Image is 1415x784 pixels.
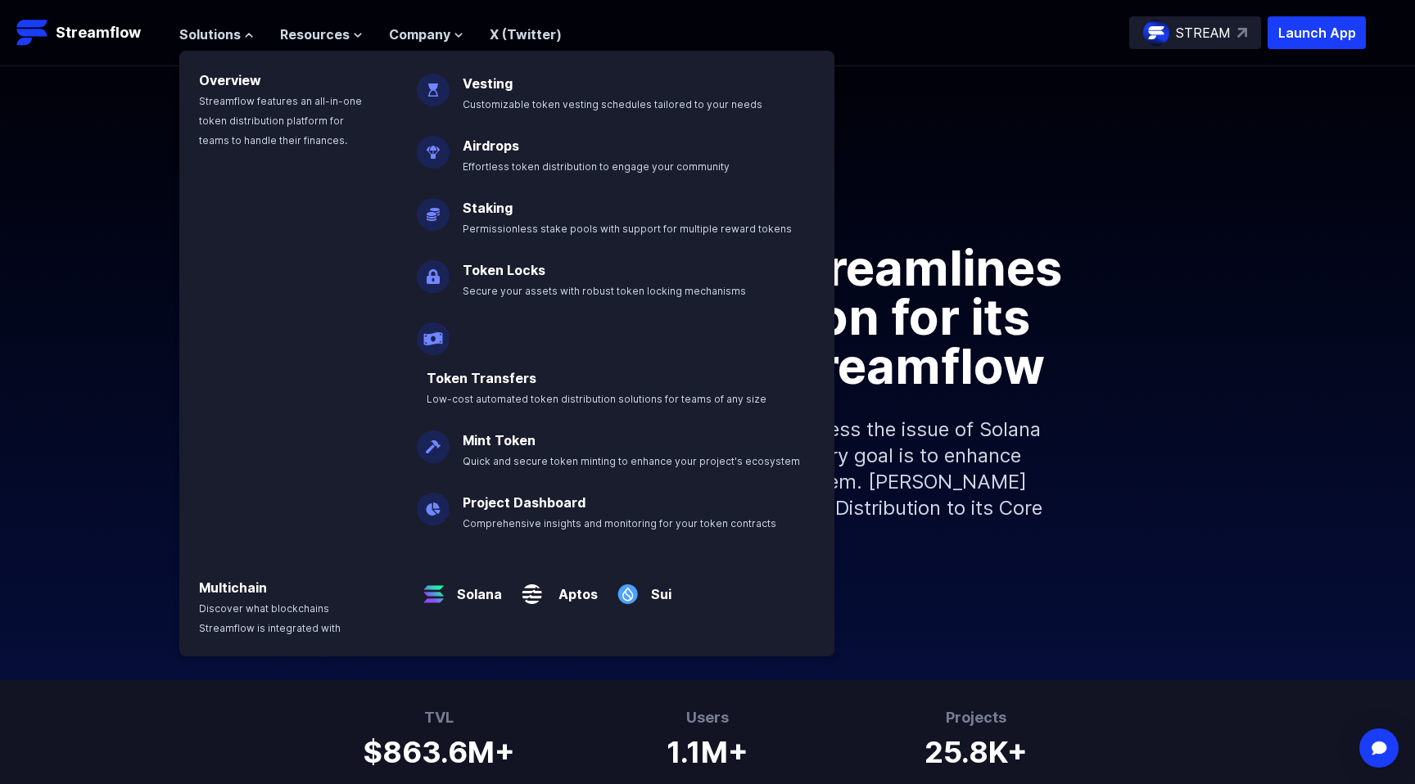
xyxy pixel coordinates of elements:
button: Solutions [179,25,254,44]
span: Low-cost automated token distribution solutions for teams of any size [427,393,766,405]
img: Vesting [417,61,450,106]
a: Solana [450,571,502,604]
a: Airdrops [463,137,519,154]
img: Aptos [515,565,549,611]
span: Effortless token distribution to engage your community [463,160,730,173]
img: streamflow-logo-circle.png [1143,20,1169,46]
h1: 1.1M+ [667,729,748,768]
span: Secure your assets with robust token locking mechanisms [463,285,746,297]
h3: Projects [924,706,1028,729]
img: Mint Token [417,417,450,463]
button: Launch App [1268,16,1366,49]
a: Token Locks [463,262,545,278]
span: Quick and secure token minting to enhance your project's ecosystem [463,455,800,467]
a: Multichain [199,579,267,596]
span: Solutions [179,25,241,44]
a: Token Transfers [427,370,536,386]
img: Airdrops [417,123,450,169]
a: Project Dashboard [463,494,585,511]
img: Token Locks [417,247,450,293]
p: Streamflow [56,21,141,44]
a: STREAM [1129,16,1261,49]
h1: 25.8K+ [924,729,1028,768]
h3: TVL [364,706,515,729]
a: Vesting [463,75,513,92]
span: Comprehensive insights and monitoring for your token contracts [463,517,776,529]
a: Streamflow [16,16,163,49]
span: Streamflow features an all-in-one token distribution platform for teams to handle their finances. [199,95,362,146]
a: Aptos [549,571,598,604]
a: X (Twitter) [490,26,562,43]
img: top-right-arrow.svg [1237,28,1247,38]
span: Company [389,25,450,44]
h1: $863.6M+ [364,729,515,768]
a: Staking [463,200,513,216]
a: Sui [644,571,671,604]
span: Resources [280,25,350,44]
span: Discover what blockchains Streamflow is integrated with [199,602,341,634]
p: STREAM [1176,23,1231,43]
img: Solana [417,565,450,611]
img: Payroll [417,309,450,355]
span: Customizable token vesting schedules tailored to your needs [463,98,762,110]
button: Company [389,25,463,44]
span: Permissionless stake pools with support for multiple reward tokens [463,223,792,235]
img: Streamflow Logo [16,16,49,49]
h3: Users [667,706,748,729]
img: Staking [417,185,450,231]
button: Resources [280,25,363,44]
a: Overview [199,72,261,88]
img: Sui [611,565,644,611]
img: Project Dashboard [417,480,450,525]
div: Open Intercom Messenger [1359,728,1399,768]
a: Mint Token [463,432,536,448]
